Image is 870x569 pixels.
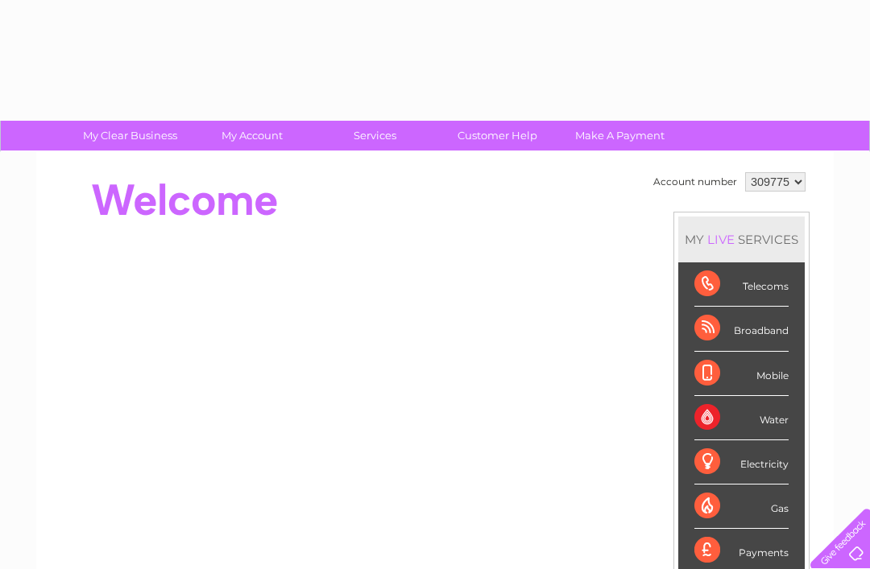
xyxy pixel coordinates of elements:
[694,352,789,396] div: Mobile
[704,232,738,247] div: LIVE
[694,484,789,529] div: Gas
[678,216,805,262] div: MY SERVICES
[186,121,319,150] a: My Account
[309,121,441,150] a: Services
[64,121,197,150] a: My Clear Business
[694,396,789,440] div: Water
[694,440,789,484] div: Electricity
[694,307,789,351] div: Broadband
[431,121,564,150] a: Customer Help
[553,121,686,150] a: Make A Payment
[694,262,789,307] div: Telecoms
[649,168,741,196] td: Account number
